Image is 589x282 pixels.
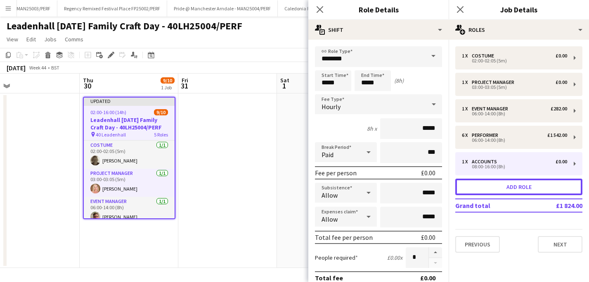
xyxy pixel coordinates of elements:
span: Hourly [322,103,341,111]
div: 06:00-14:00 (8h) [462,112,567,116]
div: [DATE] [7,64,26,72]
div: 1 x [462,53,472,59]
span: 02:00-16:00 (14h) [90,109,126,115]
div: £0.00 [556,79,567,85]
span: Sat [280,76,289,84]
button: Previous [455,236,500,253]
div: £0.00 [420,274,435,282]
span: 5 Roles [154,131,168,138]
div: 1 x [462,79,472,85]
span: 40 Leadenhall [96,131,126,138]
div: Project Manager [472,79,518,85]
button: Increase [429,247,442,258]
span: 1 [279,81,289,91]
app-card-role: Project Manager1/103:00-03:05 (5m)[PERSON_NAME] [84,169,175,197]
div: Updated [84,98,175,104]
h3: Role Details [308,4,449,15]
span: Allow [322,215,338,223]
app-card-role: Event Manager1/106:00-14:00 (8h)[PERSON_NAME] [84,197,175,225]
a: Edit [23,34,39,45]
button: Next [538,236,582,253]
div: £1 542.00 [547,132,567,138]
span: 30 [82,81,93,91]
div: 6 x [462,132,472,138]
label: People required [315,254,358,261]
div: 1 x [462,106,472,112]
div: Performer [472,132,501,138]
h3: Job Details [449,4,589,15]
div: £0.00 [556,53,567,59]
app-job-card: Updated02:00-16:00 (14h)9/10Leadenhall [DATE] Family Craft Day - 40LH25004/PERF 40 Leadenhall5 Ro... [83,97,175,219]
span: 31 [180,81,188,91]
div: £282.00 [551,106,567,112]
span: Jobs [44,36,57,43]
span: Thu [83,76,93,84]
div: 08:00-16:00 (8h) [462,165,567,169]
div: Roles [449,20,589,40]
app-card-role: Costume1/102:00-02:05 (5m)[PERSON_NAME] [84,141,175,169]
span: 9/10 [161,77,175,84]
div: Costume [472,53,497,59]
div: £0.00 [421,169,435,177]
a: Jobs [41,34,60,45]
div: BST [51,65,59,71]
div: 06:00-14:00 (8h) [462,138,567,142]
div: 02:00-02:05 (5m) [462,59,567,63]
td: Grand total [455,199,530,212]
span: Week 44 [27,65,48,71]
h1: Leadenhall [DATE] Family Craft Day - 40LH25004/PERF [7,20,242,32]
div: £0.00 [421,233,435,241]
span: Paid [322,151,334,159]
div: (8h) [394,77,404,84]
span: Edit [26,36,36,43]
div: Event Manager [472,106,511,112]
td: £1 824.00 [530,199,582,212]
button: Add role [455,179,582,195]
button: Pride @ Manchester Arndale - MAN25004/PERF [167,0,278,17]
div: 03:00-03:05 (5m) [462,85,567,89]
a: View [3,34,21,45]
div: Fee per person [315,169,357,177]
div: £0.00 x [387,254,402,261]
div: Total fee per person [315,233,373,241]
span: Fri [182,76,188,84]
a: Comms [62,34,87,45]
span: 9/10 [154,109,168,115]
div: Shift [308,20,449,40]
div: 8h x [367,125,377,132]
button: Caledonia Park Oz Summer CAL25001/PERF [278,0,383,17]
h3: Leadenhall [DATE] Family Craft Day - 40LH25004/PERF [84,116,175,131]
div: £0.00 [556,159,567,165]
div: 1 x [462,159,472,165]
div: Total fee [315,274,343,282]
span: Comms [65,36,83,43]
span: Allow [322,191,338,199]
div: 1 Job [161,84,174,91]
button: Regency Remixed Festival Place FP25002/PERF [57,0,167,17]
div: Accounts [472,159,500,165]
span: View [7,36,18,43]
